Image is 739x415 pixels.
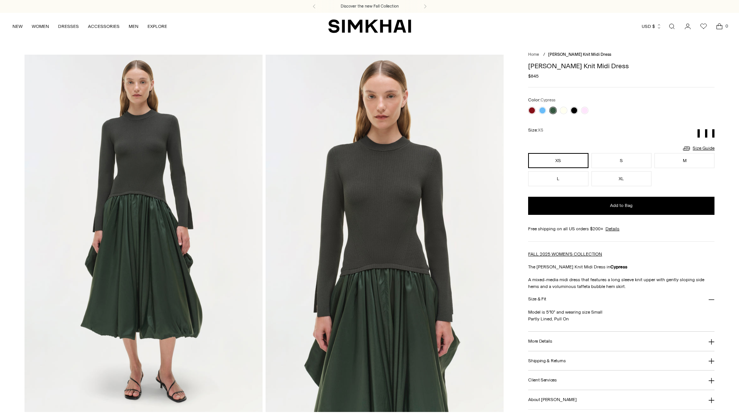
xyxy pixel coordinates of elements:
h3: Client Services [528,378,557,383]
button: Size & Fit [528,290,714,309]
h3: More Details [528,339,552,344]
p: A mixed-media midi dress that features a long sleeve knit upper with gently sloping side hems and... [528,276,714,290]
button: USD $ [642,18,662,35]
h3: About [PERSON_NAME] [528,397,576,402]
button: More Details [528,332,714,351]
span: $845 [528,73,539,80]
p: The [PERSON_NAME] Knit Midi Dress in [528,263,714,270]
a: Discover the new Fall Collection [341,3,399,9]
a: FALL 2025 WOMEN'S COLLECTION [528,251,602,257]
a: Go to the account page [680,19,695,34]
a: Open cart modal [712,19,727,34]
a: SIMKHAI [328,19,411,34]
button: L [528,171,588,186]
a: Size Guide [682,144,714,153]
a: DRESSES [58,18,79,35]
h3: Size & Fit [528,297,546,302]
button: XL [592,171,651,186]
img: Kenlie Taffeta Knit Midi Dress [266,55,504,412]
span: Add to Bag [610,202,633,209]
button: Client Services [528,371,714,390]
span: 0 [723,23,730,29]
span: Cypress [541,98,555,103]
img: Kenlie Taffeta Knit Midi Dress [25,55,263,412]
button: About [PERSON_NAME] [528,390,714,409]
button: M [654,153,714,168]
a: WOMEN [32,18,49,35]
h1: [PERSON_NAME] Knit Midi Dress [528,63,714,69]
label: Size: [528,127,543,134]
span: XS [538,128,543,133]
a: Wishlist [696,19,711,34]
h3: Shipping & Returns [528,358,566,363]
a: EXPLORE [147,18,167,35]
button: Add to Bag [528,197,714,215]
button: XS [528,153,588,168]
button: Shipping & Returns [528,351,714,371]
div: Free shipping on all US orders $200+ [528,225,714,232]
p: Model is 5'10" and wearing size Small Partly Lined, Pull On [528,309,714,322]
div: / [543,52,545,58]
a: Details [605,225,619,232]
a: NEW [12,18,23,35]
a: ACCESSORIES [88,18,120,35]
button: S [592,153,651,168]
a: Open search modal [664,19,679,34]
span: [PERSON_NAME] Knit Midi Dress [548,52,611,57]
label: Color: [528,96,555,104]
strong: Cypress [610,264,627,270]
a: MEN [129,18,138,35]
nav: breadcrumbs [528,52,714,58]
a: Home [528,52,539,57]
